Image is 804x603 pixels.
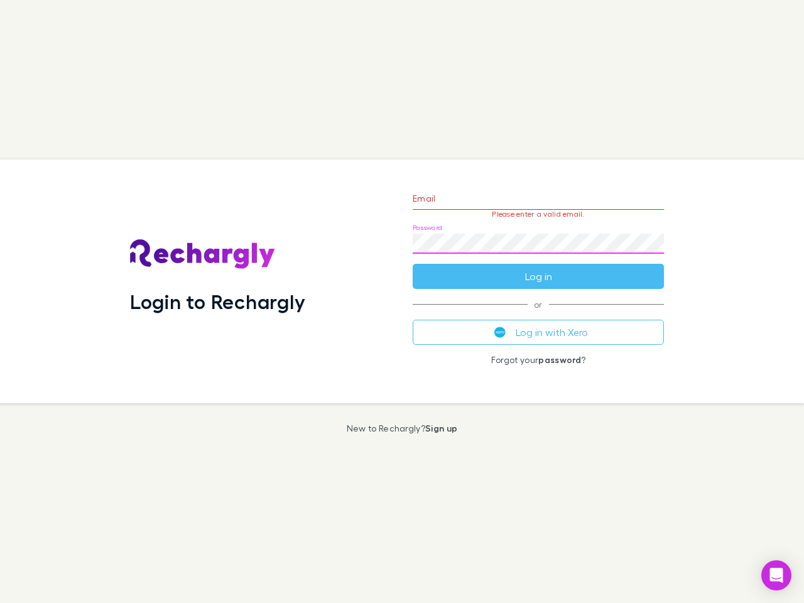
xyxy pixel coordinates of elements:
[413,355,664,365] p: Forgot your ?
[494,327,506,338] img: Xero's logo
[413,320,664,345] button: Log in with Xero
[413,210,664,219] p: Please enter a valid email.
[425,423,457,433] a: Sign up
[413,264,664,289] button: Log in
[761,560,791,590] div: Open Intercom Messenger
[413,223,442,232] label: Password
[347,423,458,433] p: New to Rechargly?
[130,290,305,313] h1: Login to Rechargly
[130,239,276,269] img: Rechargly's Logo
[538,354,581,365] a: password
[413,304,664,305] span: or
